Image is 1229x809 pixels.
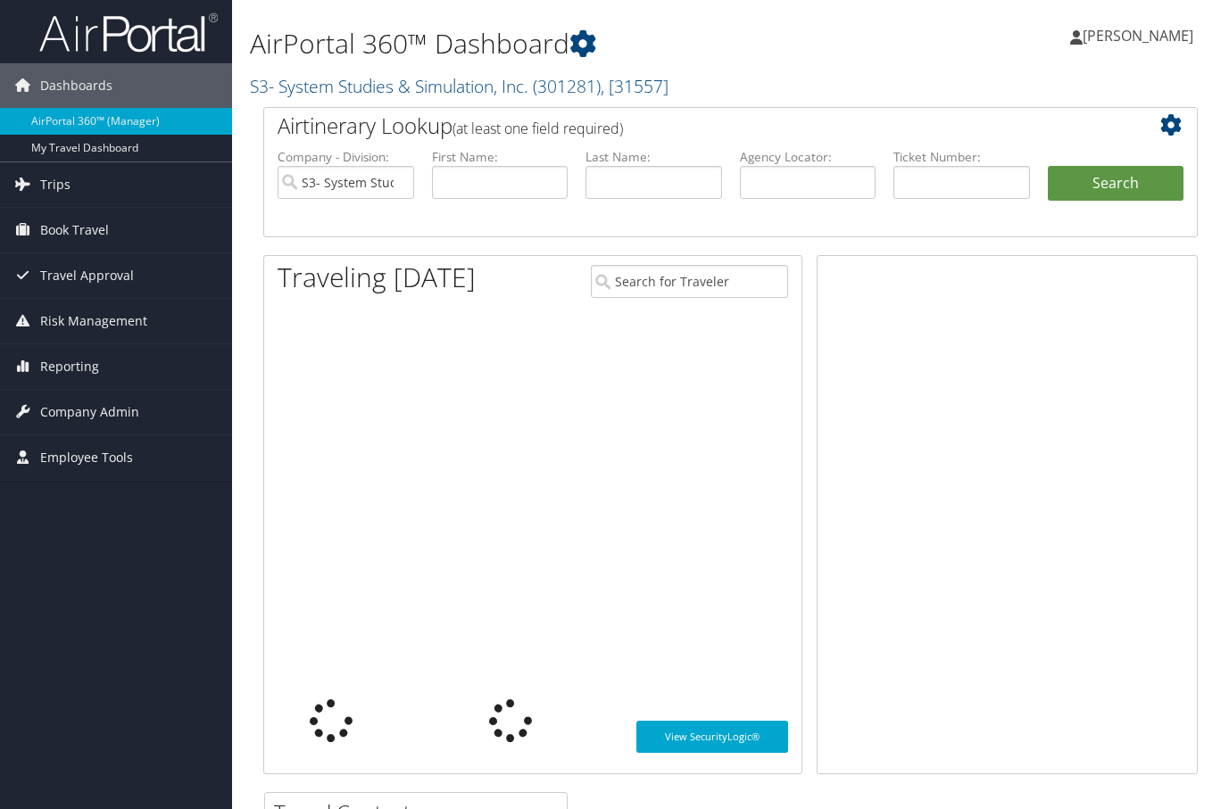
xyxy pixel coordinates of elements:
h2: Airtinerary Lookup [278,111,1106,141]
a: View SecurityLogic® [636,721,789,753]
span: Dashboards [40,63,112,108]
input: Search for Traveler [591,265,788,298]
label: Agency Locator: [740,148,876,166]
label: First Name: [432,148,569,166]
span: Book Travel [40,208,109,252]
label: Last Name: [585,148,722,166]
span: , [ 31557 ] [601,74,668,98]
span: Travel Approval [40,253,134,298]
span: Trips [40,162,71,207]
span: Risk Management [40,299,147,343]
button: Search [1048,166,1184,202]
a: [PERSON_NAME] [1070,9,1211,62]
span: Employee Tools [40,435,133,480]
span: [PERSON_NAME] [1083,26,1193,45]
h1: AirPortal 360™ Dashboard [250,25,891,62]
span: ( 301281 ) [533,74,601,98]
img: airportal-logo.png [39,12,218,54]
span: Company Admin [40,390,139,434]
label: Ticket Number: [893,148,1030,166]
span: Reporting [40,344,99,389]
span: (at least one field required) [453,119,623,138]
a: S3- System Studies & Simulation, Inc. [250,74,668,98]
h1: Traveling [DATE] [278,259,476,296]
label: Company - Division: [278,148,414,166]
